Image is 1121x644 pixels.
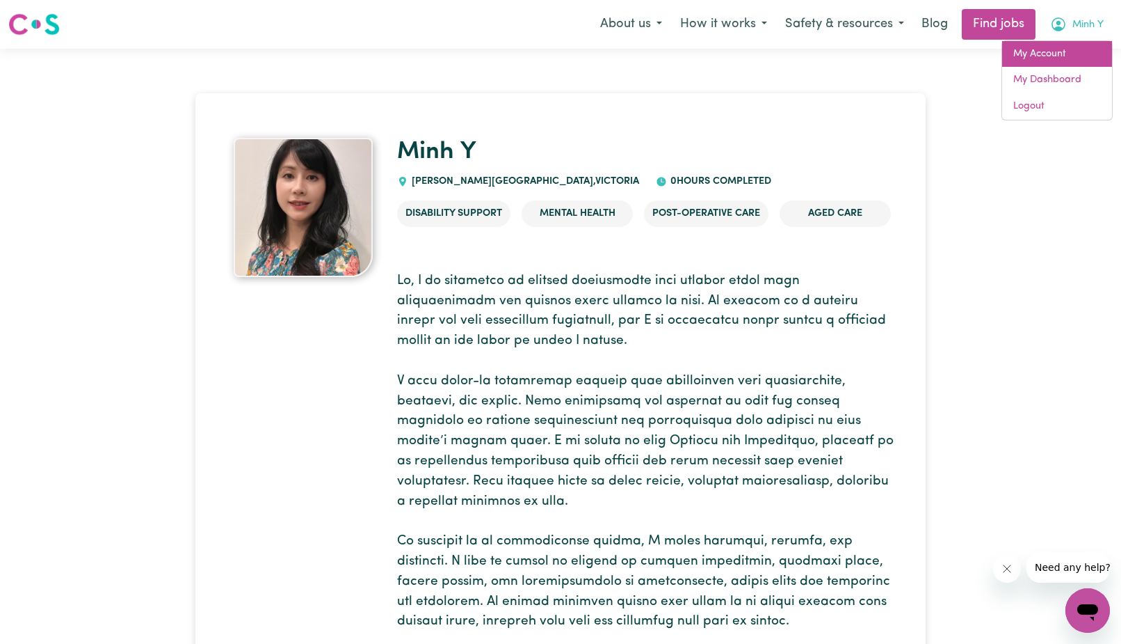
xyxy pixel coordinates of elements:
button: About us [591,10,671,39]
a: My Account [1002,41,1112,68]
span: [PERSON_NAME][GEOGRAPHIC_DATA] , Victoria [408,176,639,187]
a: Find jobs [962,9,1035,40]
button: How it works [671,10,776,39]
div: My Account [1001,40,1113,120]
li: Post-operative care [644,201,768,227]
button: Safety & resources [776,10,913,39]
a: Blog [913,9,956,40]
a: Minh Y's profile picture' [226,138,381,277]
span: Need any help? [8,10,84,21]
li: Mental Health [522,201,633,227]
span: 0 hours completed [667,176,771,187]
iframe: Message from company [1026,552,1110,583]
iframe: Close message [993,555,1021,583]
img: Minh Y [234,138,373,277]
a: Logout [1002,93,1112,120]
img: Careseekers logo [8,12,60,37]
li: Aged Care [780,201,891,227]
li: Disability Support [397,201,510,227]
a: My Dashboard [1002,67,1112,93]
iframe: Button to launch messaging window [1065,588,1110,633]
a: Careseekers logo [8,8,60,40]
a: Minh Y [397,140,476,164]
span: Minh Y [1072,17,1104,33]
button: My Account [1041,10,1113,39]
